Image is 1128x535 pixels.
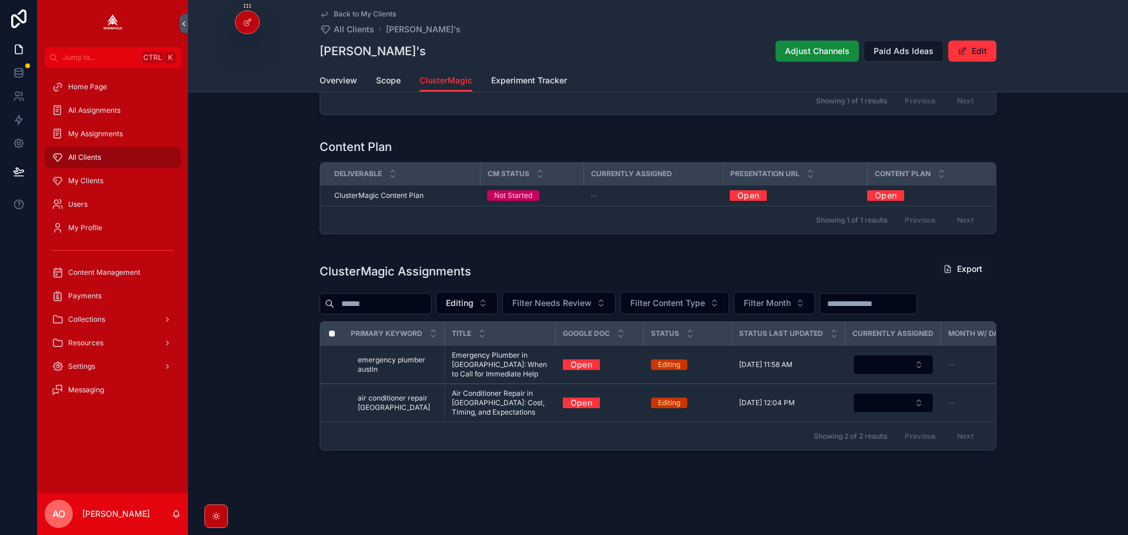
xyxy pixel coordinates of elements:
a: Home Page [45,76,181,97]
a: [PERSON_NAME]'s [386,23,461,35]
span: Status [651,329,679,338]
button: Select Button [853,393,934,413]
a: [DATE] 12:04 PM [739,398,838,408]
span: Status Last Updated [739,329,823,338]
span: Settings [68,362,95,371]
a: All Clients [320,23,374,35]
span: Currently Assigned [591,169,672,179]
span: Scope [376,75,401,86]
p: [PERSON_NAME] [82,508,150,520]
h1: Content Plan [320,139,392,155]
span: Editing [446,297,474,309]
span: Messaging [68,385,104,395]
span: Collections [68,315,105,324]
span: Overview [320,75,357,86]
span: Ctrl [142,52,163,63]
span: Home Page [68,82,107,92]
button: Jump to...CtrlK [45,47,181,68]
a: Open [867,190,982,201]
button: Export [934,258,992,280]
a: Select Button [852,354,934,375]
span: Air Conditioner Repair in [GEOGRAPHIC_DATA]: Cost, Timing, and Expectations [452,389,549,417]
a: ClusterMagic Content Plan [334,191,473,200]
a: Open [563,398,637,408]
span: Experiment Tracker [491,75,567,86]
a: Messaging [45,379,181,401]
span: Resources [68,338,103,348]
span: Deliverable [334,169,382,179]
button: Edit [948,41,996,62]
span: -- [590,191,597,200]
span: -- [948,360,955,369]
a: emergency plumber austin [358,355,437,374]
span: ClusterMagic Content Plan [334,191,424,200]
span: Showing 1 of 1 results [816,216,887,225]
div: scrollable content [38,68,188,416]
button: Select Button [853,355,934,375]
a: My Assignments [45,123,181,144]
span: K [166,53,175,62]
a: Scope [376,70,401,93]
span: Payments [68,291,102,301]
span: My Clients [68,176,103,186]
span: AO [52,507,65,521]
a: [DATE] 11:58 AM [739,360,838,369]
a: -- [590,191,716,200]
a: Select Button [852,392,934,413]
a: -- [948,360,1027,369]
a: Open [563,355,600,374]
a: Open [563,393,600,412]
span: Back to My Clients [334,9,396,19]
span: CM Status [488,169,529,179]
span: My Profile [68,223,102,233]
a: Editing [651,359,725,370]
span: Paid Ads Ideas [874,45,934,57]
h1: [PERSON_NAME]'s [320,43,426,59]
a: Open [730,186,767,204]
span: All Clients [334,23,374,35]
a: air conditioner repair [GEOGRAPHIC_DATA] [358,393,437,412]
a: Content Management [45,262,181,283]
span: All Assignments [68,106,120,115]
span: Adjust Channels [785,45,850,57]
h1: ClusterMagic Assignments [320,263,471,280]
span: -- [948,398,955,408]
a: Open [730,190,860,201]
span: Primary Keyword [351,329,422,338]
a: Editing [651,398,725,408]
span: Google Doc [563,329,610,338]
a: ClusterMagic [419,70,472,92]
button: Select Button [436,292,498,314]
a: Experiment Tracker [491,70,567,93]
span: Month w/ Dates [948,329,1012,338]
span: Showing 1 of 1 results [816,96,887,106]
span: Content Plan [875,169,931,179]
a: Payments [45,285,181,307]
a: All Assignments [45,100,181,121]
span: Content Management [68,268,140,277]
a: -- [948,398,1027,408]
span: ClusterMagic [419,75,472,86]
a: Back to My Clients [320,9,396,19]
span: Filter Needs Review [512,297,592,309]
a: Emergency Plumber in [GEOGRAPHIC_DATA]: When to Call for Immediate Help [452,351,549,379]
span: All Clients [68,153,101,162]
span: Title [452,329,471,338]
button: Select Button [502,292,616,314]
a: Open [563,359,637,370]
a: Overview [320,70,357,93]
a: My Profile [45,217,181,238]
span: My Assignments [68,129,123,139]
a: Settings [45,356,181,377]
div: Editing [658,398,680,408]
button: Paid Ads Ideas [864,41,944,62]
a: Users [45,194,181,215]
button: Adjust Channels [775,41,859,62]
a: Open [867,186,904,204]
div: Editing [658,359,680,370]
a: All Clients [45,147,181,168]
